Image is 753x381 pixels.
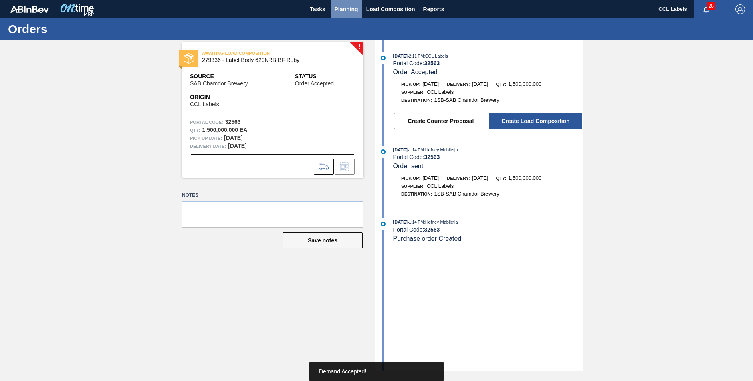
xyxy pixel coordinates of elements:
[228,143,246,149] strong: [DATE]
[202,127,247,133] strong: 1,500,000.000 EA
[447,176,470,181] span: Delivery:
[408,148,424,152] span: - 1:14 PM
[309,4,327,14] span: Tasks
[295,81,334,87] span: Order Accepted
[424,147,458,152] span: : Hofney Mabiletja
[381,149,386,154] img: atual
[447,82,470,87] span: Delivery:
[190,72,272,81] span: Source
[335,4,358,14] span: Planning
[424,154,440,160] strong: 32563
[393,220,408,224] span: [DATE]
[434,97,499,103] span: 1SB-SAB Chamdor Brewery
[393,60,583,66] div: Portal Code:
[427,183,454,189] span: CCL Labels
[190,101,219,107] span: CCL Labels
[401,98,432,103] span: Destination:
[401,82,420,87] span: Pick up:
[422,175,439,181] span: [DATE]
[401,90,425,95] span: Supplier:
[496,82,506,87] span: Qty:
[190,93,239,101] span: Origin
[393,226,583,233] div: Portal Code:
[401,176,420,181] span: Pick up:
[401,192,432,196] span: Destination:
[283,232,363,248] button: Save notes
[8,24,150,34] h1: Orders
[319,368,366,375] span: Demand Accepted!
[393,54,408,58] span: [DATE]
[393,147,408,152] span: [DATE]
[182,190,363,201] label: Notes
[190,81,248,87] span: SAB Chamdor Brewery
[707,2,715,10] span: 28
[508,175,541,181] span: 1,500,000.000
[393,235,462,242] span: Purchase order Created
[434,191,499,197] span: 1SB-SAB Chamdor Brewery
[393,163,424,169] span: Order sent
[314,159,334,175] div: Go to Load Composition
[225,119,241,125] strong: 32563
[496,176,506,181] span: Qty:
[190,134,222,142] span: Pick up Date:
[202,57,347,63] span: 279336 - Label Body 620NRB BF Ruby
[423,4,444,14] span: Reports
[224,135,242,141] strong: [DATE]
[735,4,745,14] img: Logout
[422,81,439,87] span: [DATE]
[393,69,438,75] span: Order Accepted
[394,113,487,129] button: Create Counter Proposal
[424,54,448,58] span: : CCL Labels
[202,49,314,57] span: AWAITING LOAD COMPOSITION
[381,56,386,60] img: atual
[401,184,425,189] span: Supplier:
[508,81,541,87] span: 1,500,000.000
[408,220,424,224] span: - 1:14 PM
[184,53,194,63] img: status
[10,6,49,13] img: TNhmsLtSVTkK8tSr43FrP2fwEKptu5GPRR3wAAAABJRU5ErkJggg==
[408,54,424,58] span: - 2:11 PM
[295,72,355,81] span: Status
[335,159,355,175] div: Inform order change
[424,220,458,224] span: : Hofney Mabiletja
[381,222,386,226] img: atual
[190,118,223,126] span: Portal Code:
[472,175,488,181] span: [DATE]
[427,89,454,95] span: CCL Labels
[366,4,415,14] span: Load Composition
[190,126,200,134] span: Qty :
[424,226,440,233] strong: 32563
[472,81,488,87] span: [DATE]
[393,154,583,160] div: Portal Code:
[694,4,719,15] button: Notifications
[190,142,226,150] span: Delivery Date:
[424,60,440,66] strong: 32563
[489,113,582,129] button: Create Load Composition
